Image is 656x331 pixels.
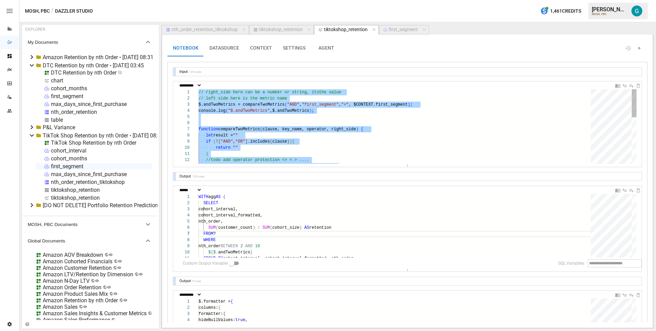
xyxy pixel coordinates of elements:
[344,256,354,261] span: rder
[51,155,87,162] div: cohort_months
[208,250,211,255] span: $
[43,265,112,271] div: Amazon Customer Retention
[258,225,260,230] span: /
[199,195,208,199] span: WITH
[216,225,218,230] span: (
[245,244,253,249] span: AND
[199,102,285,107] span: $.andTwoMetrics = compareTwoMetrics
[277,40,311,56] button: SETTINGS
[199,299,231,304] span: $.formatter =
[178,279,192,283] div: Output
[177,114,190,120] div: 5
[216,139,218,144] span: !
[255,244,260,249] span: 10
[43,304,78,310] div: Amazon Sales
[43,291,108,297] div: Amazon Product Sales Mix
[218,139,221,144] span: [
[43,310,147,317] div: Amazon Sales Insights & Customer Metrics
[213,250,218,255] span: $.
[177,194,190,200] div: 1
[592,13,627,16] div: MOSH, PBC
[218,250,250,255] span: andTwoMetrics
[270,225,272,230] span: (
[199,90,319,95] span: // right_side here can be a number or string, its
[199,213,262,218] span: cohort_interval_formatted,
[290,139,292,144] span: )
[25,27,45,32] div: EXPLORER
[177,200,190,206] div: 2
[216,145,230,150] span: return
[177,138,190,145] div: 9
[177,231,190,237] div: 7
[231,299,233,304] span: {
[615,187,620,193] div: Documentation
[299,225,302,230] span: )
[199,108,225,113] span: console.log
[270,108,309,113] span: ,$.andTwoMetrics
[178,174,192,178] div: Output
[43,202,182,209] div: [DO NOT DELETE] Portfolio Retention Prediction Accuracy
[216,195,220,199] span: AS
[178,69,189,74] div: Input
[208,195,216,199] span: agg
[177,243,190,249] div: 9
[51,101,127,107] div: max_days_since_first_purchase
[177,89,190,95] div: 1
[223,312,225,316] span: {
[177,225,190,231] div: 6
[95,279,99,283] svg: Public
[361,127,363,132] span: {
[314,25,379,35] button: tiktokshop_retention
[221,139,233,144] span: "AND"
[262,127,356,132] span: clause, key_name, operator, right_side
[28,40,144,45] span: My Documents
[177,305,190,311] div: 2
[199,305,218,310] span: columns:
[43,317,110,323] div: Amazon Sales Performance
[167,40,204,56] button: NOTEBOOK
[22,34,158,50] button: My Documents
[43,271,133,278] div: Amazon LTV/Retention by Dimension
[139,272,143,276] svg: Public
[189,70,201,74] div: 125 rows
[203,231,213,236] span: FROM
[43,54,153,61] div: Amazon Retention by nth Order • [DATE] 08:31
[213,133,233,138] span: result =
[235,139,245,144] span: "OR"
[223,195,225,199] span: (
[51,7,54,15] div: /
[270,139,272,144] span: (
[245,318,248,322] span: ,
[177,255,190,262] div: 11
[537,5,584,17] button: 1,461Credits
[51,77,63,84] div: chart
[203,238,216,242] span: WHERE
[622,187,627,193] div: Insert Cell Above
[43,284,101,291] div: Amazon Order Retention
[356,127,358,132] span: )
[43,278,90,284] div: Amazon N-Day LTV
[252,225,255,230] span: )
[299,102,302,107] span: ,
[43,62,144,69] div: DTC Retention by nth Order • [DATE] 03:45
[631,5,642,16] div: Gavin Acres
[183,260,228,266] span: Custom Output Variable
[206,151,208,156] span: }
[558,261,585,266] div: SQL Variables:
[22,233,158,249] button: Global Documents
[410,102,412,107] span: ;
[51,140,136,146] div: TikTok Shop Retention by nth Order
[245,139,248,144] span: ]
[177,317,190,323] div: 4
[43,132,164,139] div: TikTok Shop Retention by nth Order • [DATE] 08:40
[211,250,213,255] span: {
[43,124,75,131] div: P&L Variance
[192,279,201,283] div: 9 rows
[221,244,238,249] span: BETWEEN
[309,108,312,113] span: )
[199,207,238,212] span: cohort_interval,
[199,96,287,101] span: // left side here is the metric name
[177,126,190,132] div: 7
[203,201,218,206] span: SELECT
[177,237,190,243] div: 8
